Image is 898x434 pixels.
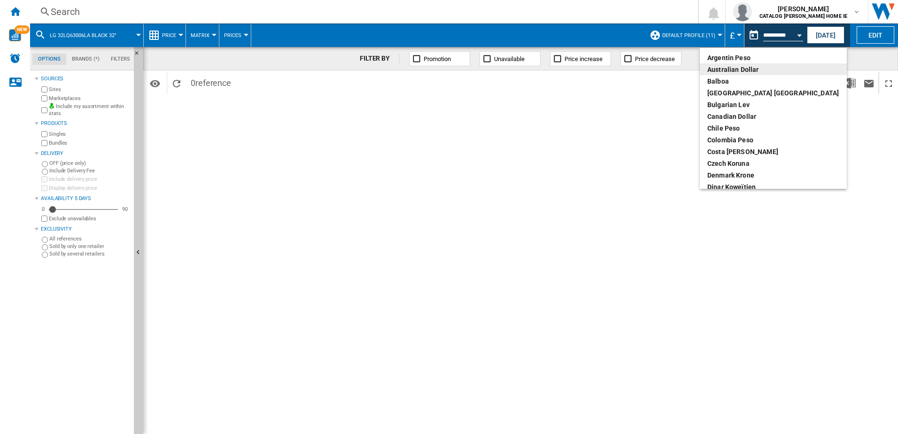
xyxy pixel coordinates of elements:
[707,53,839,62] div: Argentin Peso
[707,100,839,109] div: Bulgarian lev
[707,124,839,133] div: Chile Peso
[707,112,839,121] div: Canadian Dollar
[707,159,839,168] div: Czech Koruna
[707,65,839,74] div: Australian Dollar
[707,135,839,145] div: Colombia Peso
[707,170,839,180] div: Denmark Krone
[707,182,839,192] div: dinar koweïtien
[707,147,839,156] div: Costa [PERSON_NAME]
[707,88,839,98] div: [GEOGRAPHIC_DATA] [GEOGRAPHIC_DATA]
[707,77,839,86] div: balboa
